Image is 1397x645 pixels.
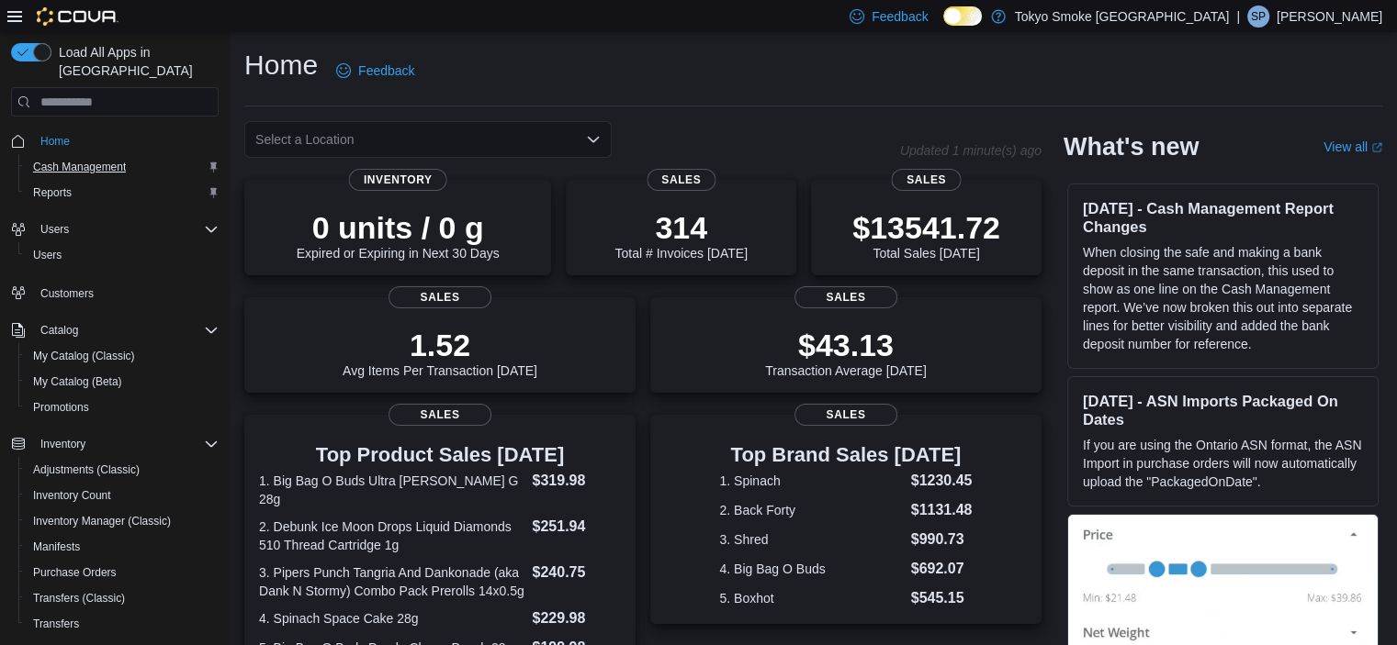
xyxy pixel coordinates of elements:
[1083,436,1363,491] p: If you are using the Ontario ASN format, the ASN Import in purchase orders will now automatically...
[26,182,219,204] span: Reports
[765,327,927,363] p: $43.13
[4,431,226,457] button: Inventory
[943,6,982,26] input: Dark Mode
[33,185,72,200] span: Reports
[4,317,226,343] button: Catalog
[1324,139,1382,154] a: View allExternal link
[259,609,524,628] dt: 4. Spinach Space Cake 28g
[614,209,747,261] div: Total # Invoices [DATE]
[40,286,94,301] span: Customers
[719,501,903,519] dt: 2. Back Forty
[33,433,219,455] span: Inventory
[794,286,897,308] span: Sales
[943,26,944,27] span: Dark Mode
[911,528,973,550] dd: $990.73
[40,134,70,149] span: Home
[26,613,86,635] a: Transfers
[1083,199,1363,236] h3: [DATE] - Cash Management Report Changes
[33,281,219,304] span: Customers
[26,484,118,506] a: Inventory Count
[26,396,96,418] a: Promotions
[349,169,447,191] span: Inventory
[26,510,219,532] span: Inventory Manager (Classic)
[1371,142,1382,153] svg: External link
[33,218,76,240] button: Users
[259,517,524,554] dt: 2. Debunk Ice Moon Drops Liquid Diamonds 510 Thread Cartridge 1g
[259,563,524,600] dt: 3. Pipers Punch Tangria And Dankonade (aka Dank N Stormy) Combo Pack Prerolls 14x0.5g
[26,459,219,481] span: Adjustments (Classic)
[33,218,219,240] span: Users
[532,470,620,492] dd: $319.98
[18,611,226,637] button: Transfers
[33,374,122,389] span: My Catalog (Beta)
[18,457,226,483] button: Adjustments (Classic)
[259,444,621,466] h3: Top Product Sales [DATE]
[33,591,125,606] span: Transfers (Classic)
[33,319,219,341] span: Catalog
[26,371,130,393] a: My Catalog (Beta)
[719,472,903,490] dt: 1. Spinach
[18,585,226,611] button: Transfers (Classic)
[33,565,117,580] span: Purchase Orders
[40,323,78,338] span: Catalog
[18,483,226,508] button: Inventory Count
[1247,6,1269,28] div: Sara Pascal
[26,562,124,584] a: Purchase Orders
[872,7,928,26] span: Feedback
[33,488,111,503] span: Inventory Count
[26,587,132,609] a: Transfers (Classic)
[297,209,500,246] p: 0 units / 0 g
[719,530,903,549] dt: 3. Shred
[719,560,903,578] dt: 4. Big Bag O Buds
[532,562,620,584] dd: $240.75
[26,345,219,367] span: My Catalog (Classic)
[794,404,897,426] span: Sales
[40,222,69,237] span: Users
[33,248,62,262] span: Users
[719,589,903,607] dt: 5. Boxhot
[26,510,178,532] a: Inventory Manager (Classic)
[1083,392,1363,428] h3: [DATE] - ASN Imports Packaged On Dates
[18,180,226,206] button: Reports
[892,169,961,191] span: Sales
[765,327,927,378] div: Transaction Average [DATE]
[26,182,79,204] a: Reports
[33,462,140,477] span: Adjustments (Classic)
[244,47,318,83] h1: Home
[26,562,219,584] span: Purchase Orders
[26,536,87,558] a: Manifests
[40,437,85,451] span: Inventory
[26,587,219,609] span: Transfers (Classic)
[259,472,524,508] dt: 1. Big Bag O Buds Ultra [PERSON_NAME] G 28g
[33,349,135,363] span: My Catalog (Classic)
[18,534,226,560] button: Manifests
[26,156,133,178] a: Cash Management
[37,7,118,26] img: Cova
[900,143,1042,158] p: Updated 1 minute(s) ago
[26,156,219,178] span: Cash Management
[18,154,226,180] button: Cash Management
[532,516,620,538] dd: $251.94
[51,43,219,80] span: Load All Apps in [GEOGRAPHIC_DATA]
[26,613,219,635] span: Transfers
[26,244,219,266] span: Users
[33,129,219,152] span: Home
[911,470,973,492] dd: $1230.45
[26,396,219,418] span: Promotions
[18,343,226,369] button: My Catalog (Classic)
[389,404,491,426] span: Sales
[297,209,500,261] div: Expired or Expiring in Next 30 Days
[852,209,1000,261] div: Total Sales [DATE]
[33,539,80,554] span: Manifests
[614,209,747,246] p: 314
[1277,6,1382,28] p: [PERSON_NAME]
[329,52,422,89] a: Feedback
[647,169,715,191] span: Sales
[26,484,219,506] span: Inventory Count
[26,371,219,393] span: My Catalog (Beta)
[4,128,226,154] button: Home
[719,444,972,466] h3: Top Brand Sales [DATE]
[33,433,93,455] button: Inventory
[1251,6,1266,28] span: SP
[33,160,126,174] span: Cash Management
